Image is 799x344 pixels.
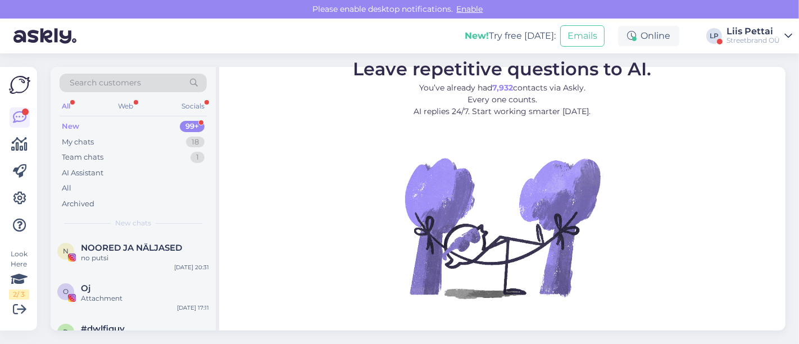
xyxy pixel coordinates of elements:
[63,247,69,255] span: N
[60,99,72,114] div: All
[9,76,30,94] img: Askly Logo
[62,121,79,132] div: New
[9,249,29,300] div: Look Here
[63,328,69,336] span: d
[727,27,780,36] div: Liis Pettai
[179,99,207,114] div: Socials
[727,27,792,45] a: Liis PettaiStreetbrand OÜ
[465,29,556,43] div: Try free [DATE]:
[174,263,209,271] div: [DATE] 20:31
[81,243,182,253] span: NOORED JA NÄLJASED
[618,26,679,46] div: Online
[492,83,513,93] b: 7,932
[353,82,652,117] p: You’ve already had contacts via Askly. Every one counts. AI replies 24/7. Start working smarter [...
[81,293,209,304] div: Attachment
[180,121,205,132] div: 99+
[465,30,489,41] b: New!
[115,218,151,228] span: New chats
[70,77,141,89] span: Search customers
[81,283,90,293] span: Oj
[353,58,652,80] span: Leave repetitive questions to AI.
[62,183,71,194] div: All
[81,253,209,263] div: no putsi
[706,28,722,44] div: LP
[63,287,69,296] span: O
[81,324,125,334] span: #dwlfiguy
[62,168,103,179] div: AI Assistant
[177,304,209,312] div: [DATE] 17:11
[453,4,487,14] span: Enable
[190,152,205,163] div: 1
[116,99,136,114] div: Web
[62,152,103,163] div: Team chats
[401,126,603,329] img: No Chat active
[62,198,94,210] div: Archived
[62,137,94,148] div: My chats
[560,25,605,47] button: Emails
[727,36,780,45] div: Streetbrand OÜ
[9,289,29,300] div: 2 / 3
[186,137,205,148] div: 18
